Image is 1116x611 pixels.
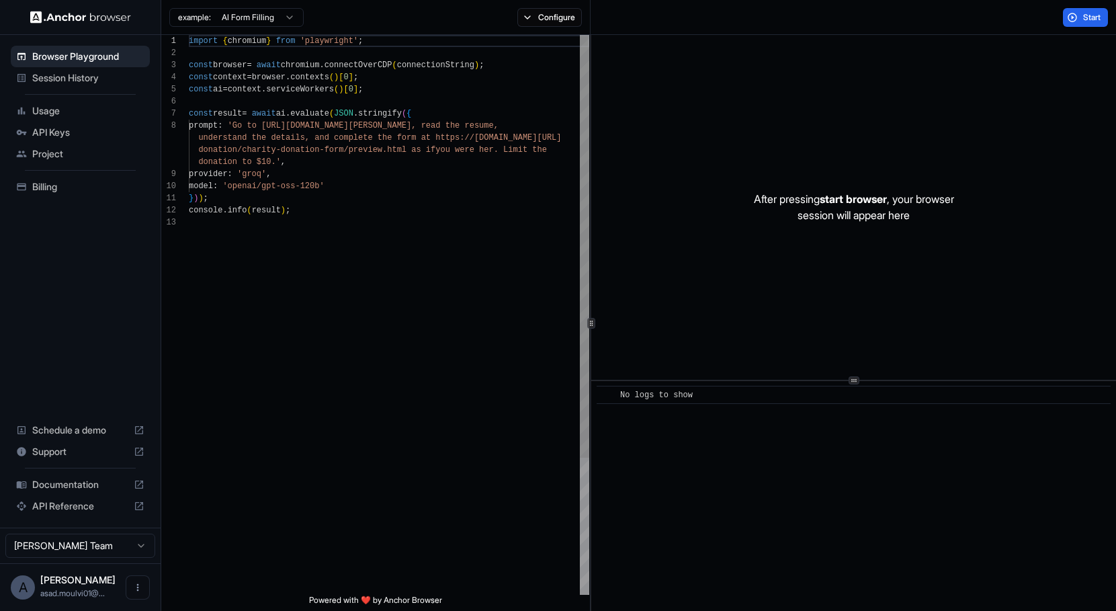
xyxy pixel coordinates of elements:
[290,109,329,118] span: evaluate
[11,495,150,517] div: API Reference
[237,169,266,179] span: 'groq'
[252,206,281,215] span: result
[353,109,358,118] span: .
[161,71,176,83] div: 4
[402,109,406,118] span: (
[204,194,208,203] span: ;
[228,85,261,94] span: context
[222,85,227,94] span: =
[1083,12,1102,23] span: Start
[325,60,392,70] span: connectOverCDP
[32,104,144,118] span: Usage
[474,60,479,70] span: )
[261,85,266,94] span: .
[161,108,176,120] div: 7
[266,36,271,46] span: }
[620,391,693,400] span: No logs to show
[247,73,251,82] span: =
[161,192,176,204] div: 11
[349,85,353,94] span: 0
[189,73,213,82] span: const
[754,191,954,223] p: After pressing , your browser session will appear here
[189,121,218,130] span: prompt
[11,575,35,600] div: A
[189,181,213,191] span: model
[161,47,176,59] div: 2
[126,575,150,600] button: Open menu
[276,36,296,46] span: from
[343,85,348,94] span: [
[189,85,213,94] span: const
[517,8,583,27] button: Configure
[198,157,280,167] span: donation to $10.'
[603,389,610,402] span: ​
[189,60,213,70] span: const
[353,85,358,94] span: ]
[11,122,150,143] div: API Keys
[189,206,222,215] span: console
[319,60,324,70] span: .
[242,109,247,118] span: =
[32,423,128,437] span: Schedule a demo
[358,85,363,94] span: ;
[281,206,286,215] span: )
[281,157,286,167] span: ,
[252,109,276,118] span: await
[11,419,150,441] div: Schedule a demo
[228,206,247,215] span: info
[257,60,281,70] span: await
[334,109,353,118] span: JSON
[213,85,222,94] span: ai
[189,109,213,118] span: const
[11,441,150,462] div: Support
[358,109,402,118] span: stringify
[353,73,358,82] span: ;
[189,194,194,203] span: }
[339,85,343,94] span: )
[281,60,320,70] span: chromium
[161,35,176,47] div: 1
[40,588,105,598] span: asad.moulvi01@gmail.com
[32,478,128,491] span: Documentation
[213,181,218,191] span: :
[329,109,334,118] span: (
[213,73,247,82] span: context
[479,60,484,70] span: ;
[198,133,440,142] span: understand the details, and complete the form at h
[11,100,150,122] div: Usage
[198,194,203,203] span: )
[32,126,144,139] span: API Keys
[300,36,358,46] span: 'playwright'
[358,36,363,46] span: ;
[32,71,144,85] span: Session History
[406,109,411,118] span: {
[161,95,176,108] div: 6
[431,121,499,130] span: ad the resume,
[276,109,286,118] span: ai
[392,60,397,70] span: (
[252,73,286,82] span: browser
[32,50,144,63] span: Browser Playground
[11,46,150,67] div: Browser Playground
[161,120,176,132] div: 8
[218,121,222,130] span: :
[161,216,176,229] div: 13
[1063,8,1108,27] button: Start
[189,36,218,46] span: import
[11,176,150,198] div: Billing
[247,60,251,70] span: =
[339,73,343,82] span: [
[247,206,251,215] span: (
[228,36,267,46] span: chromium
[40,574,116,585] span: Asad Moulvi
[32,499,128,513] span: API Reference
[161,168,176,180] div: 9
[286,109,290,118] span: .
[222,36,227,46] span: {
[32,445,128,458] span: Support
[349,73,353,82] span: ]
[435,145,547,155] span: you were her. Limit the
[329,73,334,82] span: (
[11,143,150,165] div: Project
[228,121,431,130] span: 'Go to [URL][DOMAIN_NAME][PERSON_NAME], re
